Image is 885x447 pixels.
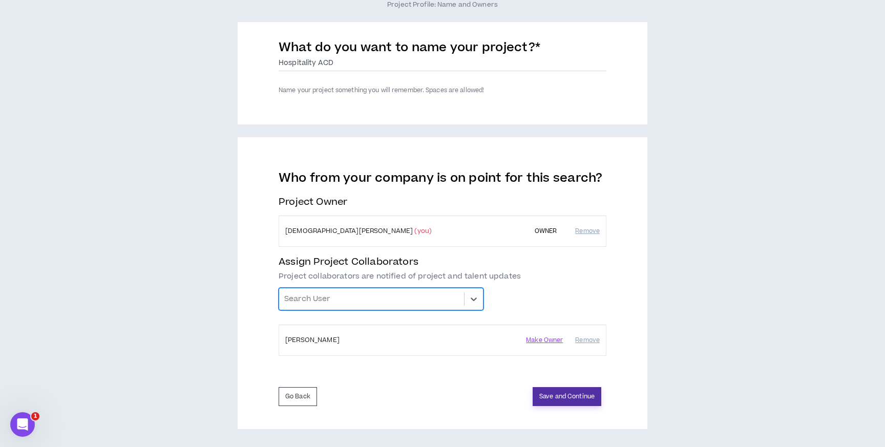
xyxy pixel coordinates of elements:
[279,195,606,209] h4: Project Owner
[279,216,522,246] td: [DEMOGRAPHIC_DATA][PERSON_NAME]
[279,39,540,60] label: What do you want to name your project?
[575,331,600,349] button: Remove
[279,171,606,190] label: Who from your company is on point for this search?
[31,412,39,420] span: 1
[279,387,317,406] button: Go Back
[10,412,35,437] iframe: Intercom live chat
[279,86,484,95] label: Name your project something you will remember. Spaces are allowed!
[575,222,600,240] button: Remove
[526,335,563,345] button: Make Owner
[414,226,432,236] span: (you)
[279,271,606,282] p: Project collaborators are notified of project and talent updates
[279,255,606,269] h4: Assign Project Collaborators
[533,387,601,406] button: Save and Continue
[279,325,520,355] td: [PERSON_NAME]
[279,56,606,71] input: Project Name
